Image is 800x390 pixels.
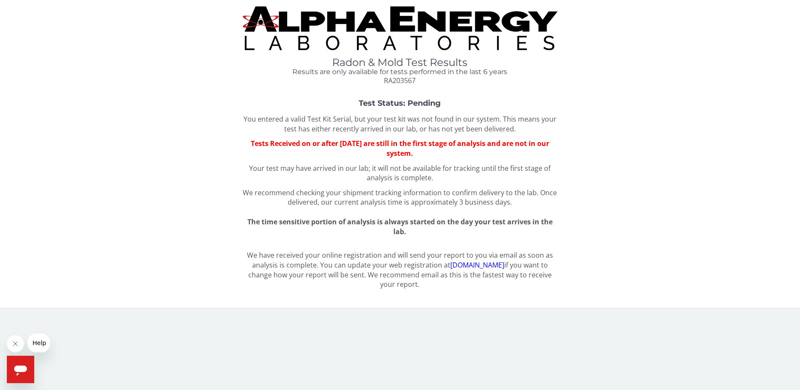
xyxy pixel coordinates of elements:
[450,260,504,270] a: [DOMAIN_NAME]
[7,335,24,352] iframe: Close message
[288,188,557,207] span: Once delivered, our current analysis time is approximately 3 business days.
[359,98,441,108] strong: Test Status: Pending
[243,6,558,50] img: TightCrop.jpg
[243,188,538,197] span: We recommend checking your shipment tracking information to confirm delivery to the lab.
[243,114,558,134] p: You entered a valid Test Kit Serial, but your test kit was not found in our system. This means yo...
[27,333,50,352] iframe: Message from company
[243,250,558,289] p: We have received your online registration and will send your report to you via email as soon as a...
[7,356,34,383] iframe: Button to launch messaging window
[251,139,549,158] span: Tests Received on or after [DATE] are still in the first stage of analysis and are not in our sys...
[243,57,558,68] h1: Radon & Mold Test Results
[384,76,416,85] span: RA203567
[247,217,553,236] span: The time sensitive portion of analysis is always started on the day your test arrives in the lab.
[243,164,558,183] p: Your test may have arrived in our lab; it will not be available for tracking until the first stag...
[243,68,558,76] h4: Results are only available for tests performed in the last 6 years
